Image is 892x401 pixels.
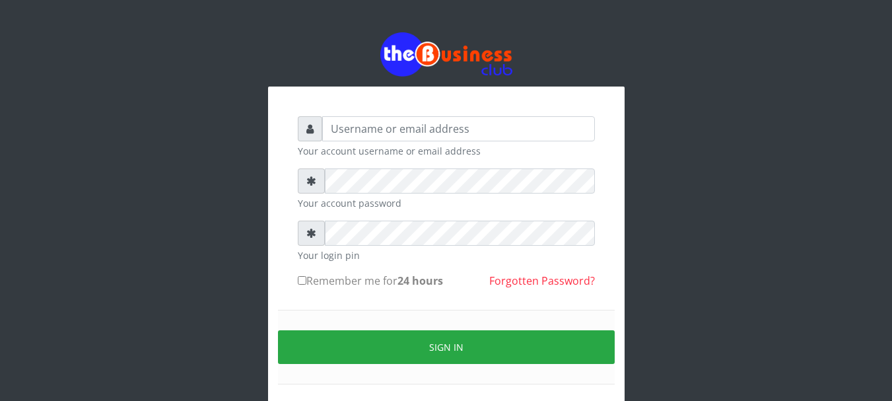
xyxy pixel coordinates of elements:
[322,116,595,141] input: Username or email address
[397,273,443,288] b: 24 hours
[298,144,595,158] small: Your account username or email address
[298,248,595,262] small: Your login pin
[489,273,595,288] a: Forgotten Password?
[298,276,306,285] input: Remember me for24 hours
[298,196,595,210] small: Your account password
[298,273,443,289] label: Remember me for
[278,330,615,364] button: Sign in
